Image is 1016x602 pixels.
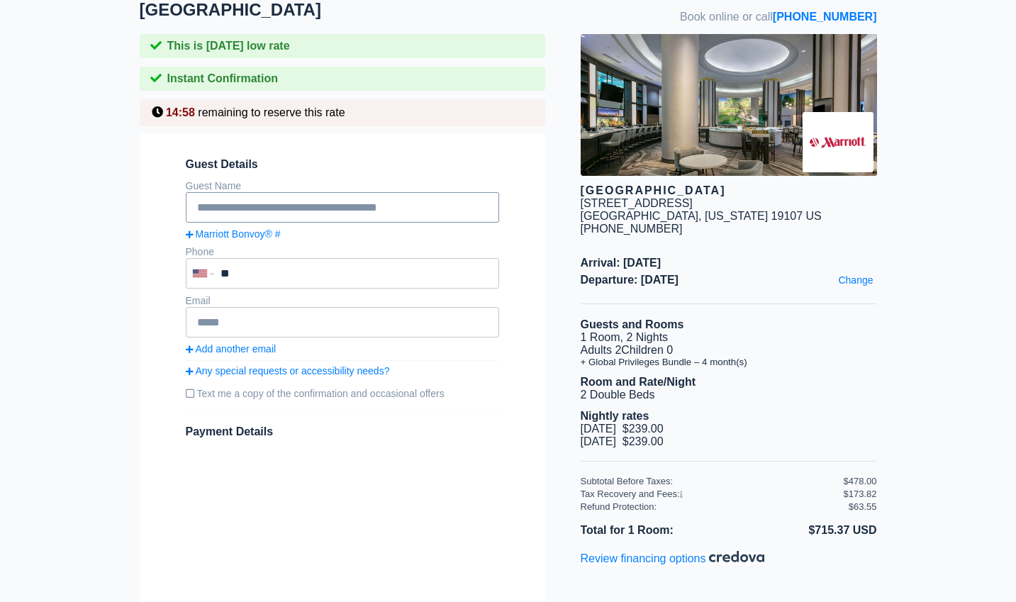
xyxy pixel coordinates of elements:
[581,552,764,564] a: Review financing options
[581,501,849,512] div: Refund Protection:
[680,11,876,23] span: Book online or call
[581,521,729,540] li: Total for 1 Room:
[581,435,664,447] span: [DATE] $239.00
[581,34,877,176] img: hotel image
[844,489,877,499] div: $173.82
[581,389,877,401] li: 2 Double Beds
[581,274,877,286] span: Departure: [DATE]
[140,67,545,91] div: Instant Confirmation
[834,271,876,289] a: Change
[581,376,696,388] b: Room and Rate/Night
[581,423,664,435] span: [DATE] $239.00
[186,246,214,257] label: Phone
[186,382,499,405] label: Text me a copy of the confirmation and occasional offers
[581,476,844,486] div: Subtotal Before Taxes:
[186,158,499,171] span: Guest Details
[581,552,709,564] span: Review financing options
[140,34,545,58] div: This is [DATE] low rate
[581,197,693,210] div: [STREET_ADDRESS]
[186,343,499,355] a: Add another email
[849,501,877,512] div: $63.55
[581,184,877,197] div: [GEOGRAPHIC_DATA]
[186,295,211,306] label: Email
[186,228,499,240] a: Marriott Bonvoy® #
[803,112,873,172] img: Brand logo for Philadelphia Marriott Downtown
[806,210,822,222] span: US
[581,357,877,367] li: + Global Privileges Bundle – 4 month(s)
[621,344,673,356] span: Children 0
[581,210,702,222] span: [GEOGRAPHIC_DATA],
[581,344,877,357] li: Adults 2
[198,106,345,118] span: remaining to reserve this rate
[581,410,649,422] b: Nightly rates
[186,425,274,437] span: Payment Details
[186,180,242,191] label: Guest Name
[581,257,877,269] span: Arrival: [DATE]
[581,223,877,235] div: [PHONE_NUMBER]
[773,11,877,23] a: [PHONE_NUMBER]
[771,210,803,222] span: 19107
[705,210,768,222] span: [US_STATE]
[844,476,877,486] div: $478.00
[581,318,684,330] b: Guests and Rooms
[729,521,877,540] li: $715.37 USD
[581,331,877,344] li: 1 Room, 2 Nights
[187,260,217,287] div: United States: +1
[186,365,499,377] a: Any special requests or accessibility needs?
[581,489,844,499] div: Tax Recovery and Fees:
[581,578,877,592] iframe: PayPal Message 1
[166,106,195,118] span: 14:58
